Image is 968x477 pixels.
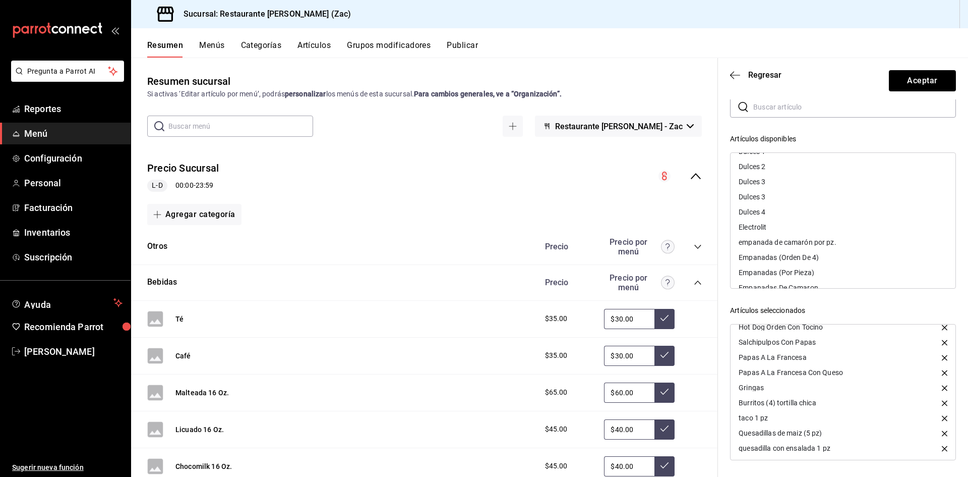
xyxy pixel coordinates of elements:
div: Precio [535,242,599,251]
div: Dulces 3 [731,174,955,189]
button: Chocomilk 16 Oz. [175,461,232,471]
span: Configuración [24,151,123,165]
input: Sin ajuste [604,383,654,403]
div: Dulces 2 [731,159,955,174]
div: Empanadas (Por Pieza) [731,265,955,280]
span: Recomienda Parrot [24,320,123,334]
button: Bebidas [147,277,177,288]
span: $65.00 [545,387,568,398]
span: Personal [24,176,123,190]
div: Papas A La Francesa Con Queso [739,369,843,376]
div: Empanadas (Por Pieza) [739,269,814,276]
input: Sin ajuste [604,419,654,440]
div: Dulces 3 [731,189,955,204]
span: Menú [24,127,123,140]
input: Sin ajuste [604,346,654,366]
button: Aceptar [889,70,956,91]
div: Gringas [739,384,764,391]
div: Dulces 4 [739,208,765,216]
span: $35.00 [545,350,568,361]
div: Electrolit [739,224,766,231]
button: Malteada 16 Oz. [175,388,229,398]
input: Buscar artículo [753,97,956,117]
strong: personalizar [285,90,326,98]
span: Regresar [748,70,781,80]
span: Reportes [24,102,123,116]
div: collapse-menu-row [131,153,718,200]
button: Café [175,351,191,361]
div: Electrolit [731,220,955,235]
div: taco 1 pz [739,414,768,421]
button: collapse-category-row [694,279,702,287]
button: collapse-category-row [694,243,702,251]
button: Regresar [730,70,781,80]
button: Resumen [147,40,183,58]
span: Inventarios [24,226,123,239]
div: empanada de camarón por pz. [739,239,836,246]
span: [PERSON_NAME] [24,345,123,358]
h3: Sucursal: Restaurante [PERSON_NAME] (Zac) [175,8,351,20]
button: Menús [199,40,224,58]
div: Dulces 3 [739,178,765,185]
div: Artículos disponibles [730,134,956,144]
div: Resumen sucursal [147,74,230,89]
div: Dulces 2 [739,163,765,170]
span: $45.00 [545,424,568,435]
button: Precio Sucursal [147,161,219,176]
div: empanada de camarón por pz. [731,235,955,250]
div: Papas A La Francesa [739,354,807,361]
span: Pregunta a Parrot AI [27,66,108,77]
div: Si activas ‘Editar artículo por menú’, podrás los menús de esta sucursal. [147,89,702,99]
div: Precio por menú [604,273,675,292]
input: Buscar menú [168,116,313,136]
div: Precio por menú [604,237,675,256]
span: Restaurante [PERSON_NAME] - Zac [555,122,683,131]
span: Suscripción [24,250,123,264]
input: Sin ajuste [604,456,654,476]
button: Otros [147,241,167,252]
button: Té [175,314,184,324]
div: Dulces 4 [731,204,955,220]
span: Facturación [24,201,123,215]
a: Pregunta a Parrot AI [7,73,124,84]
span: Ayuda [24,297,109,309]
button: open_drawer_menu [111,26,119,34]
div: Dulces 3 [739,193,765,200]
div: Empanadas (Orden De 4) [731,250,955,265]
button: Categorías [241,40,282,58]
div: Empanadas (Orden De 4) [739,254,819,261]
button: Artículos [297,40,331,58]
div: navigation tabs [147,40,968,58]
div: Salchipulpos Con Papas [739,339,816,346]
strong: Para cambios generales, ve a “Organización”. [414,90,562,98]
input: Sin ajuste [604,309,654,329]
button: Licuado 16 Oz. [175,425,224,435]
button: Grupos modificadores [347,40,431,58]
button: Agregar categoría [147,204,241,225]
span: $35.00 [545,313,568,324]
button: Publicar [447,40,478,58]
span: Sugerir nueva función [12,462,123,473]
div: Empanadas De Camaron [739,284,818,291]
div: quesadilla con ensalada 1 pz [739,445,830,452]
div: Quesadillas de maiz (5 pz) [739,430,822,437]
div: 00:00 - 23:59 [147,180,219,192]
span: $45.00 [545,461,568,471]
div: Precio [535,278,599,287]
span: L-D [148,180,166,191]
button: Pregunta a Parrot AI [11,61,124,82]
div: Empanadas De Camaron [731,280,955,295]
div: Hot Dog Orden Con Tocino [739,324,823,331]
button: Restaurante [PERSON_NAME] - Zac [535,116,702,137]
div: Artículos seleccionados [730,305,956,316]
div: Burritos (4) tortilla chica [739,399,816,406]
